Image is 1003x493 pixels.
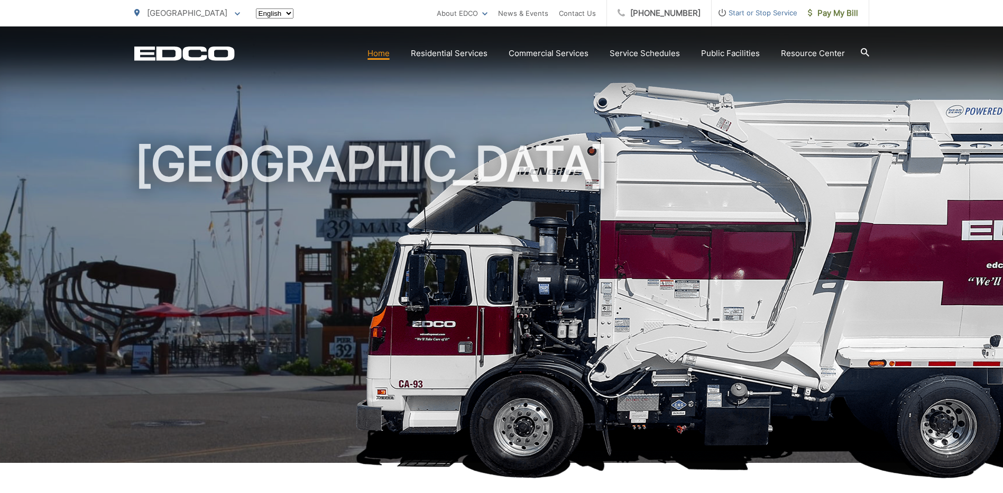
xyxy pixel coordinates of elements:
a: Residential Services [411,47,487,60]
a: About EDCO [437,7,487,20]
span: [GEOGRAPHIC_DATA] [147,8,227,18]
a: Resource Center [781,47,845,60]
a: Commercial Services [509,47,588,60]
a: Public Facilities [701,47,760,60]
a: Service Schedules [610,47,680,60]
a: News & Events [498,7,548,20]
a: Contact Us [559,7,596,20]
h1: [GEOGRAPHIC_DATA] [134,138,869,472]
a: Home [367,47,390,60]
span: Pay My Bill [808,7,858,20]
select: Select a language [256,8,293,19]
a: EDCD logo. Return to the homepage. [134,46,235,61]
